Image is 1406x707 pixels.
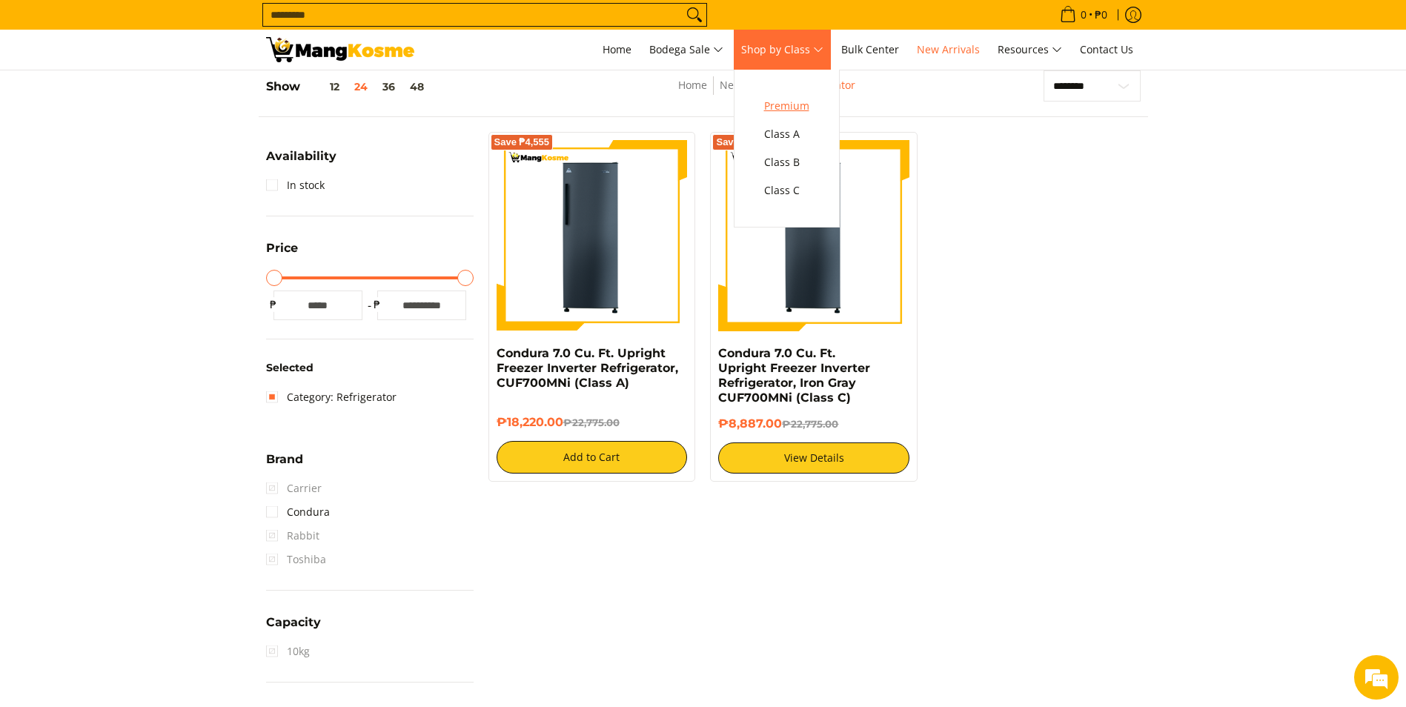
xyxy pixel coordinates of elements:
[841,42,899,56] span: Bulk Center
[917,42,980,56] span: New Arrivals
[720,78,783,92] a: New Arrivals
[764,125,809,144] span: Class A
[734,30,831,70] a: Shop by Class
[764,182,809,200] span: Class C
[266,173,325,197] a: In stock
[266,524,319,548] span: Rabbit
[266,79,431,94] h5: Show
[595,30,639,70] a: Home
[757,176,817,205] a: Class C
[266,454,303,465] span: Brand
[429,30,1141,70] nav: Main Menu
[7,405,282,457] textarea: Type your message and click 'Submit'
[266,640,310,663] span: 10kg
[757,120,817,148] a: Class A
[1092,10,1110,20] span: ₱0
[998,41,1062,59] span: Resources
[402,81,431,93] button: 48
[300,81,347,93] button: 12
[834,30,906,70] a: Bulk Center
[909,30,987,70] a: New Arrivals
[266,37,414,62] img: New Arrivals: Fresh Release from The Premium Brands l Mang Kosme
[266,385,397,409] a: Category: Refrigerator
[764,97,809,116] span: Premium
[370,297,385,312] span: ₱
[741,41,823,59] span: Shop by Class
[266,500,330,524] a: Condura
[1080,42,1133,56] span: Contact Us
[347,81,375,93] button: 24
[497,346,678,390] a: Condura 7.0 Cu. Ft. Upright Freezer Inverter Refrigerator, CUF700MNi (Class A)
[266,297,281,312] span: ₱
[266,477,322,500] span: Carrier
[266,150,336,173] summary: Open
[718,346,870,405] a: Condura 7.0 Cu. Ft. Upright Freezer Inverter Refrigerator, Iron Gray CUF700MNi (Class C)
[1078,10,1089,20] span: 0
[243,7,279,43] div: Minimize live chat window
[217,457,269,477] em: Submit
[497,415,688,430] h6: ₱18,220.00
[77,83,249,102] div: Leave a message
[649,41,723,59] span: Bodega Sale
[683,4,706,26] button: Search
[266,242,298,265] summary: Open
[497,441,688,474] button: Add to Cart
[678,78,707,92] a: Home
[574,76,959,110] nav: Breadcrumbs
[603,42,631,56] span: Home
[716,138,777,147] span: Save ₱13,888
[718,442,909,474] a: View Details
[563,416,620,428] del: ₱22,775.00
[31,187,259,336] span: We are offline. Please leave us a message.
[718,416,909,431] h6: ₱8,887.00
[1055,7,1112,23] span: •
[266,617,321,628] span: Capacity
[266,150,336,162] span: Availability
[782,418,838,430] del: ₱22,775.00
[266,242,298,254] span: Price
[375,81,402,93] button: 36
[718,140,909,331] img: Condura 7.0 Cu. Ft. Upright Freezer Inverter Refrigerator, Iron Gray CUF700MNi (Class C)
[1072,30,1141,70] a: Contact Us
[757,92,817,120] a: Premium
[494,138,550,147] span: Save ₱4,555
[497,140,688,331] img: Condura 7.0 Cu. Ft. Upright Freezer Inverter Refrigerator, CUF700MNi (Class A)
[990,30,1070,70] a: Resources
[266,617,321,640] summary: Open
[266,454,303,477] summary: Open
[642,30,731,70] a: Bodega Sale
[764,153,809,172] span: Class B
[266,548,326,571] span: Toshiba
[266,362,474,375] h6: Selected
[757,148,817,176] a: Class B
